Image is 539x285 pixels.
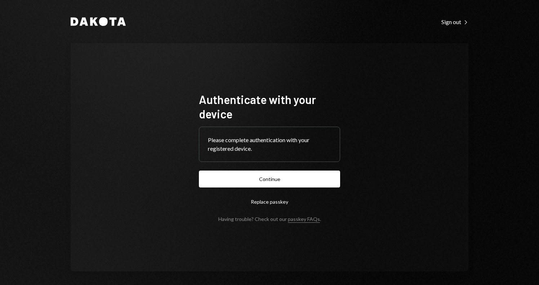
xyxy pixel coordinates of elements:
a: Sign out [441,18,468,26]
button: Replace passkey [199,193,340,210]
h1: Authenticate with your device [199,92,340,121]
div: Having trouble? Check out our . [218,216,321,222]
a: passkey FAQs [288,216,320,223]
div: Please complete authentication with your registered device. [208,136,331,153]
button: Continue [199,171,340,187]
